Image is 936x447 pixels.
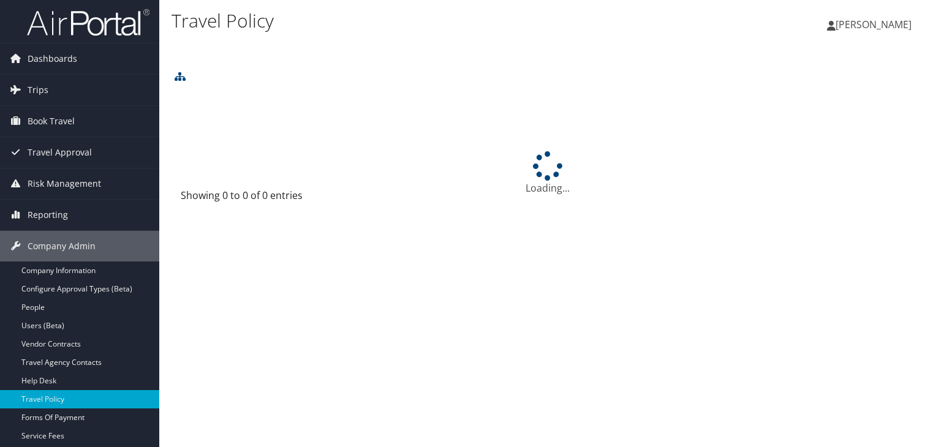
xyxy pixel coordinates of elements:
[28,231,96,261] span: Company Admin
[28,106,75,137] span: Book Travel
[27,8,149,37] img: airportal-logo.png
[28,43,77,74] span: Dashboards
[28,75,48,105] span: Trips
[172,8,673,34] h1: Travel Policy
[28,137,92,168] span: Travel Approval
[827,6,924,43] a: [PERSON_NAME]
[28,168,101,199] span: Risk Management
[836,18,911,31] span: [PERSON_NAME]
[181,188,350,209] div: Showing 0 to 0 of 0 entries
[28,200,68,230] span: Reporting
[172,151,924,195] div: Loading...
